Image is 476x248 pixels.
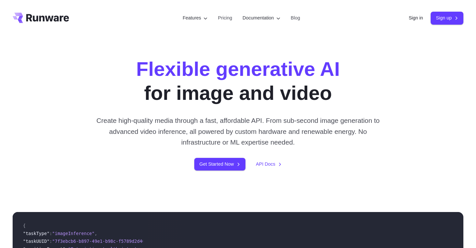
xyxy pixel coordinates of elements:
span: : [50,231,52,236]
label: Features [183,14,208,22]
span: { [23,223,26,228]
a: Pricing [218,14,232,22]
strong: Flexible generative AI [136,58,340,80]
span: "taskUUID" [23,239,50,244]
a: Go to / [13,13,69,23]
span: "taskType" [23,231,50,236]
h1: for image and video [136,57,340,105]
span: : [50,239,52,244]
a: Sign in [409,14,423,22]
span: , [95,231,97,236]
a: Sign up [431,12,463,24]
span: "imageInference" [52,231,95,236]
a: Get Started Now [194,158,245,171]
p: Create high-quality media through a fast, affordable API. From sub-second image generation to adv... [94,115,382,148]
a: Blog [291,14,300,22]
span: "7f3ebcb6-b897-49e1-b98c-f5789d2d40d7" [52,239,153,244]
a: API Docs [256,160,282,168]
label: Documentation [243,14,280,22]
